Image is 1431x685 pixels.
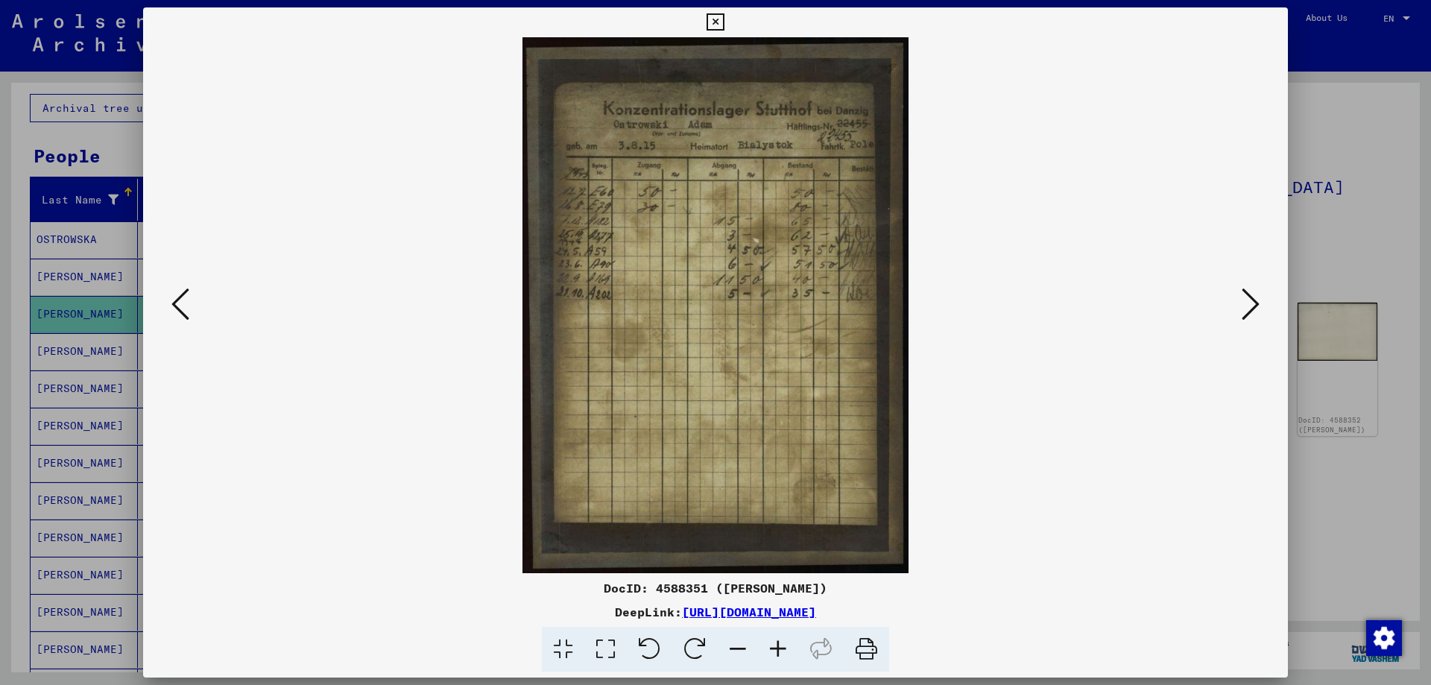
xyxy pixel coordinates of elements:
[143,603,1288,621] div: DeepLink:
[1365,619,1401,655] div: Change consent
[143,579,1288,597] div: DocID: 4588351 ([PERSON_NAME])
[682,604,816,619] a: [URL][DOMAIN_NAME]
[194,37,1237,573] img: 001.jpg
[1366,620,1402,656] img: Change consent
